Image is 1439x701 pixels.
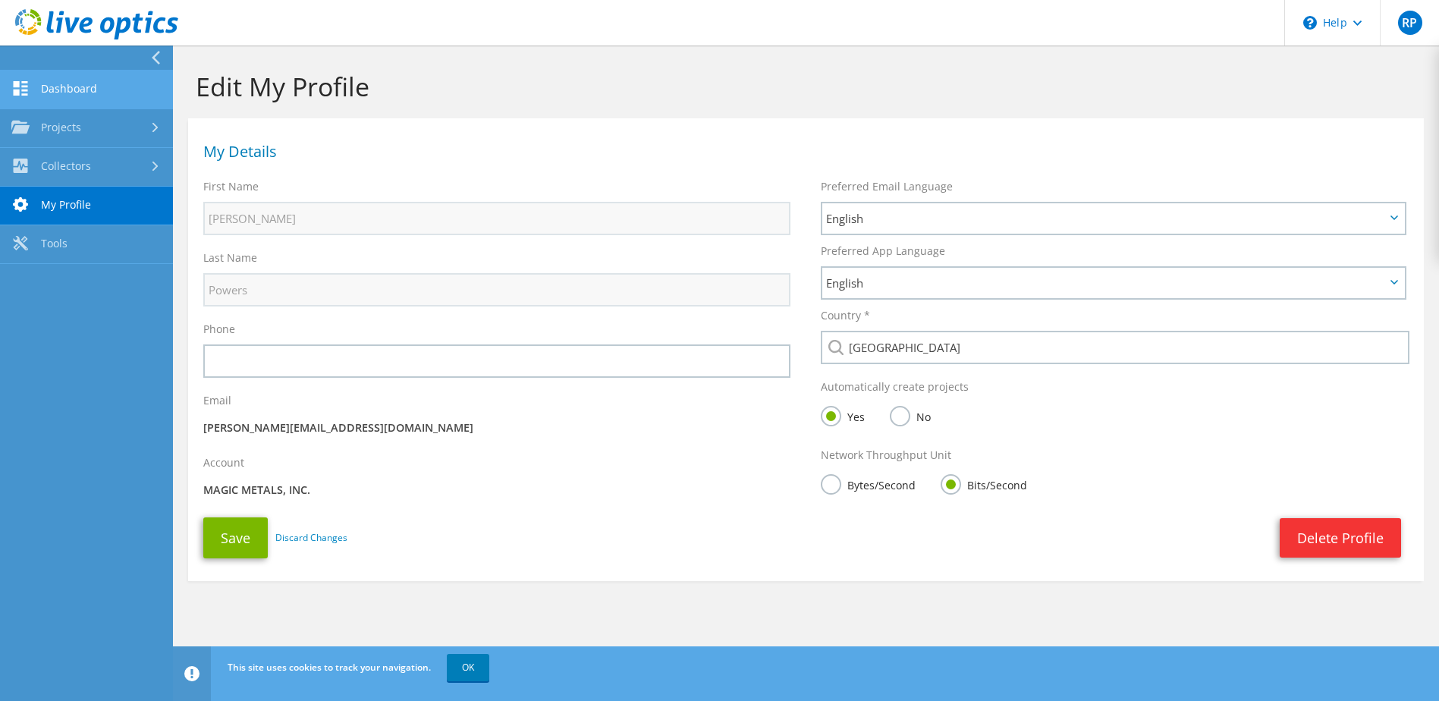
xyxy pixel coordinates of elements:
[1398,11,1422,35] span: RP
[1280,518,1401,558] a: Delete Profile
[941,474,1027,493] label: Bits/Second
[821,379,969,395] label: Automatically create projects
[826,209,1385,228] span: English
[203,250,257,266] label: Last Name
[821,244,945,259] label: Preferred App Language
[447,654,489,681] a: OK
[203,420,790,436] p: [PERSON_NAME][EMAIL_ADDRESS][DOMAIN_NAME]
[203,393,231,408] label: Email
[228,661,431,674] span: This site uses cookies to track your navigation.
[203,455,244,470] label: Account
[821,448,951,463] label: Network Throughput Unit
[203,322,235,337] label: Phone
[196,71,1409,102] h1: Edit My Profile
[826,274,1385,292] span: English
[821,308,870,323] label: Country *
[821,179,953,194] label: Preferred Email Language
[821,406,865,425] label: Yes
[1303,16,1317,30] svg: \n
[203,482,790,498] p: MAGIC METALS, INC.
[203,144,1401,159] h1: My Details
[890,406,931,425] label: No
[821,474,916,493] label: Bytes/Second
[275,530,347,546] a: Discard Changes
[203,179,259,194] label: First Name
[203,517,268,558] button: Save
